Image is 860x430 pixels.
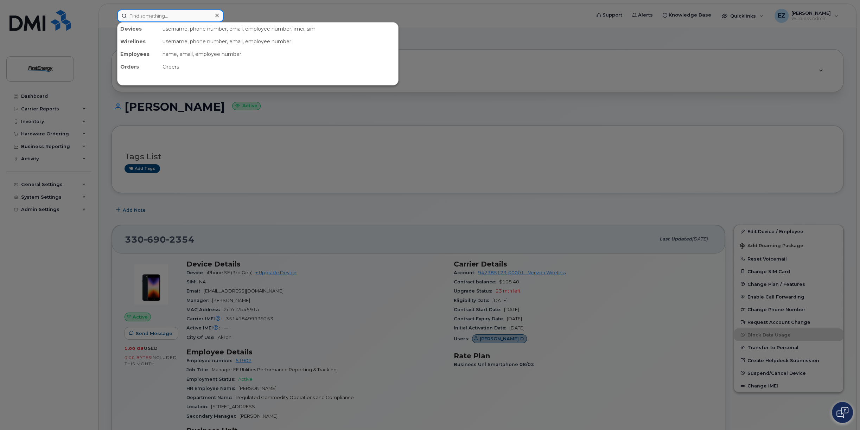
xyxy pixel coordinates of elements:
[160,23,398,35] div: username, phone number, email, employee number, imei, sim
[160,60,398,73] div: Orders
[160,35,398,48] div: username, phone number, email, employee number
[836,407,848,418] img: Open chat
[117,35,160,48] div: Wirelines
[117,48,160,60] div: Employees
[117,60,160,73] div: Orders
[117,23,160,35] div: Devices
[160,48,398,60] div: name, email, employee number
